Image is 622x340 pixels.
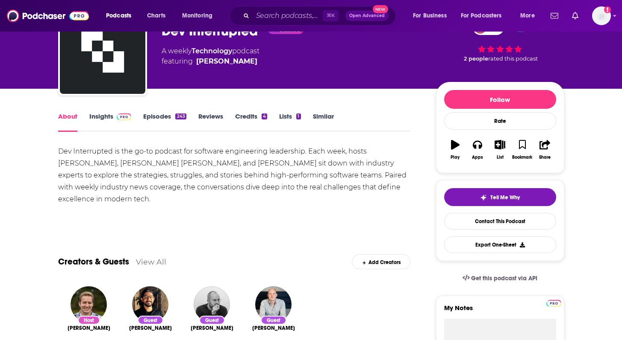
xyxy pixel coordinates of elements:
[547,9,562,23] a: Show notifications dropdown
[512,155,532,160] div: Bookmark
[520,10,535,22] span: More
[472,155,483,160] div: Apps
[592,6,611,25] img: User Profile
[60,9,145,94] img: Dev Interrupted
[444,236,556,253] button: Export One-Sheet
[78,316,100,325] div: Host
[192,47,232,55] a: Technology
[141,9,171,23] a: Charts
[444,213,556,230] a: Contact This Podcast
[58,256,129,267] a: Creators & Guests
[352,254,410,269] div: Add Creators
[176,9,224,23] button: open menu
[345,11,389,21] button: Open AdvancedNew
[138,316,163,325] div: Guest
[175,113,186,119] div: 243
[436,15,564,67] div: 59 2 peoplerated this podcast
[444,134,466,165] button: Play
[456,268,545,289] a: Get this podcast via API
[7,8,89,24] img: Podchaser - Follow, Share and Rate Podcasts
[451,155,460,160] div: Play
[480,194,487,201] img: tell me why sparkle
[71,286,107,323] img: Conor Bronsdon
[89,112,132,132] a: InsightsPodchaser Pro
[444,188,556,206] button: tell me why sparkleTell Me Why
[413,10,447,22] span: For Business
[534,134,556,165] button: Share
[117,113,132,120] img: Podchaser Pro
[539,155,551,160] div: Share
[106,10,131,22] span: Podcasts
[237,6,404,26] div: Search podcasts, credits, & more...
[191,325,233,331] a: Sam Lambert
[129,325,172,331] span: [PERSON_NAME]
[262,113,267,119] div: 4
[471,275,537,282] span: Get this podcast via API
[132,286,168,323] img: Tanmai Gopal
[252,325,295,331] span: [PERSON_NAME]
[313,112,334,132] a: Similar
[569,9,582,23] a: Show notifications dropdown
[488,55,538,62] span: rated this podcast
[147,10,165,22] span: Charts
[235,112,267,132] a: Credits4
[546,300,561,307] img: Podchaser Pro
[444,90,556,109] button: Follow
[323,10,339,21] span: ⌘ K
[497,155,504,160] div: List
[461,10,502,22] span: For Podcasters
[592,6,611,25] span: Logged in as biancagorospe
[489,134,511,165] button: List
[252,325,295,331] a: Will Larson
[455,9,514,23] button: open menu
[194,286,230,323] img: Sam Lambert
[100,9,142,23] button: open menu
[407,9,457,23] button: open menu
[546,299,561,307] a: Pro website
[162,56,259,67] span: featuring
[58,145,411,205] div: Dev Interrupted is the go-to podcast for software engineering leadership. Each week, hosts [PERSO...
[514,9,545,23] button: open menu
[255,286,292,323] img: Will Larson
[199,316,225,325] div: Guest
[296,113,301,119] div: 1
[196,56,257,67] a: Conor Bronsdon
[162,46,259,67] div: A weekly podcast
[182,10,212,22] span: Monitoring
[68,325,110,331] a: Conor Bronsdon
[373,5,388,13] span: New
[261,316,286,325] div: Guest
[129,325,172,331] a: Tanmai Gopal
[198,112,223,132] a: Reviews
[511,134,534,165] button: Bookmark
[191,325,233,331] span: [PERSON_NAME]
[253,9,323,23] input: Search podcasts, credits, & more...
[58,112,77,132] a: About
[68,325,110,331] span: [PERSON_NAME]
[592,6,611,25] button: Show profile menu
[143,112,186,132] a: Episodes243
[279,28,300,32] span: Claimed
[444,112,556,130] div: Rate
[279,112,301,132] a: Lists1
[349,14,385,18] span: Open Advanced
[136,257,166,266] a: View All
[466,134,489,165] button: Apps
[604,6,611,13] svg: Add a profile image
[464,55,488,62] span: 2 people
[490,194,520,201] span: Tell Me Why
[444,304,556,319] label: My Notes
